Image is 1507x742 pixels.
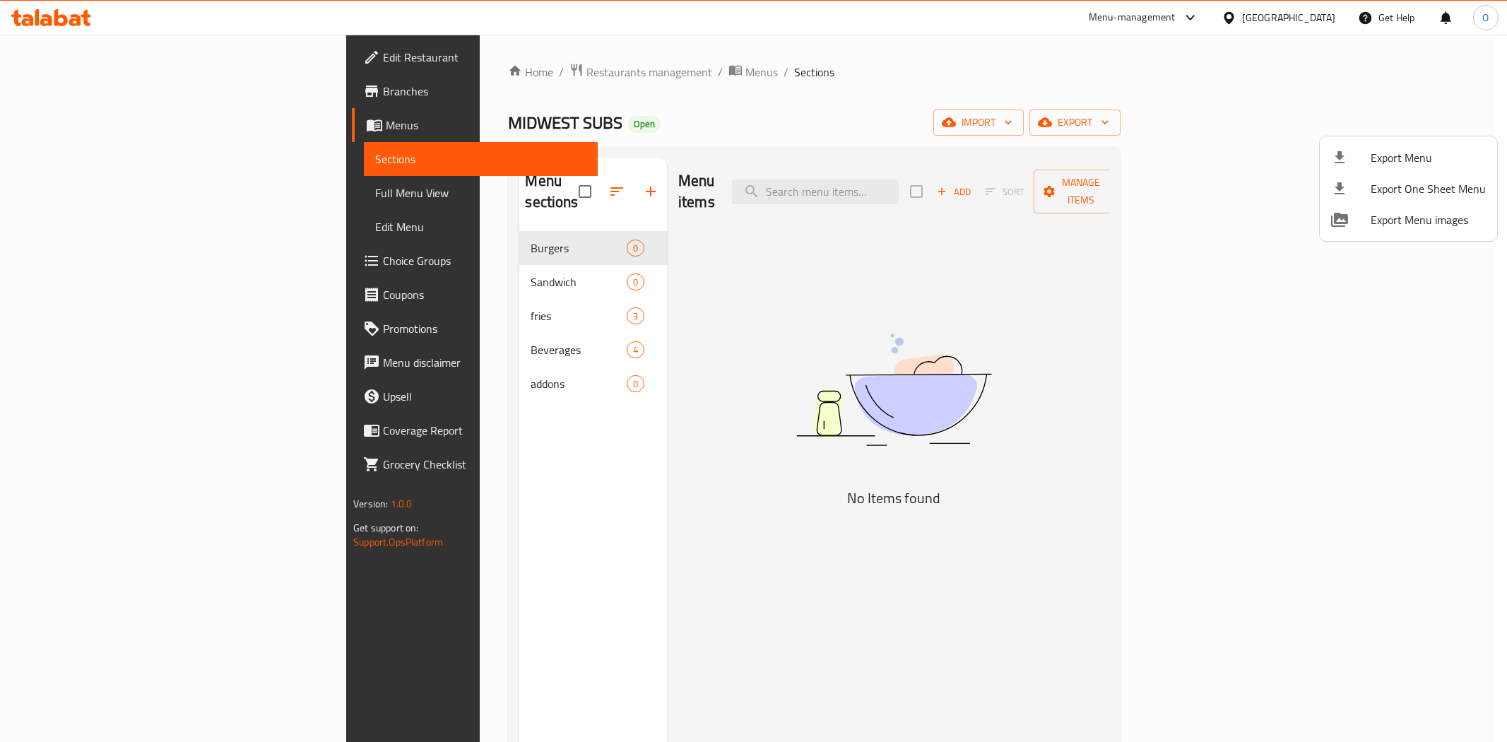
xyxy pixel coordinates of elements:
li: Export Menu images [1320,204,1497,235]
span: Export Menu [1371,149,1486,166]
span: Export One Sheet Menu [1371,180,1486,197]
li: Export menu items [1320,142,1497,173]
span: Export Menu images [1371,211,1486,228]
li: Export one sheet menu items [1320,173,1497,204]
